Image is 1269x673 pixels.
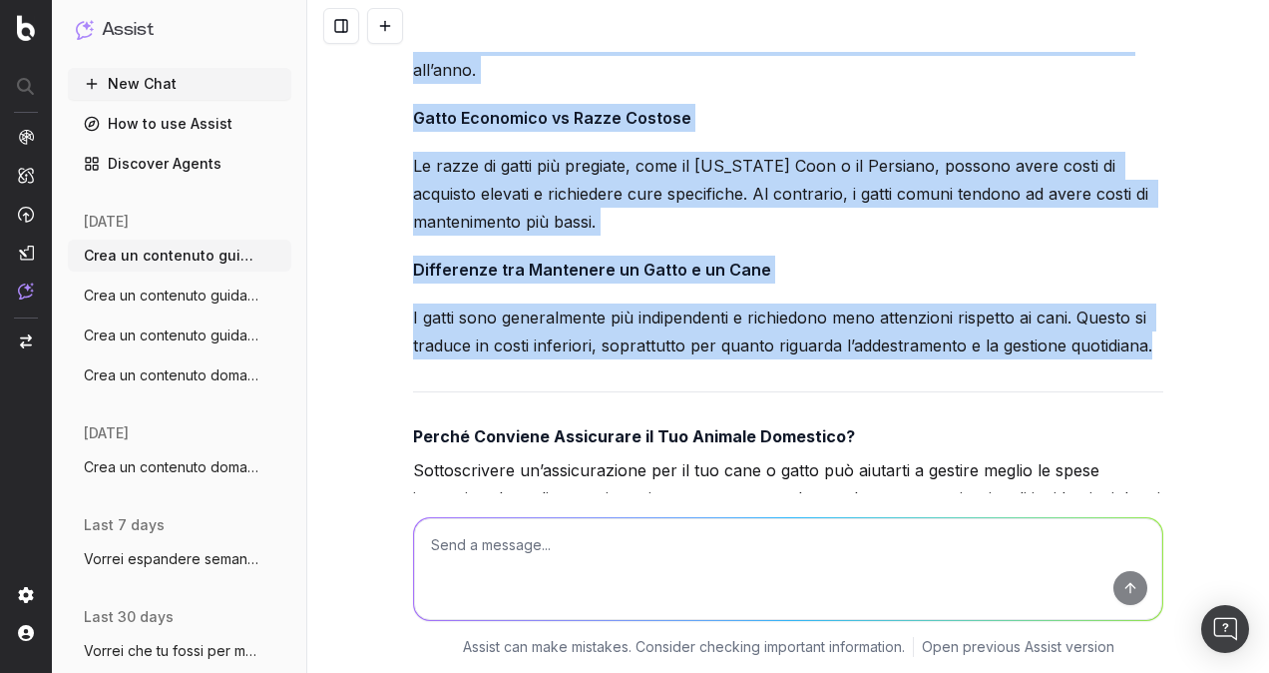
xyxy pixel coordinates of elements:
[76,16,283,44] button: Assist
[68,240,291,272] button: Crea un contenuto guida da zero ottimizz
[17,15,35,41] img: Botify logo
[84,457,259,477] span: Crea un contenuto domanda frequente da z
[102,16,154,44] h1: Assist
[68,635,291,667] button: Vorrei che tu fossi per me un esperto se
[18,129,34,145] img: Analytics
[68,359,291,391] button: Crea un contenuto domanda frequente da z
[84,212,129,232] span: [DATE]
[84,607,174,627] span: last 30 days
[68,543,291,575] button: Vorrei espandere semanticamente un argom
[18,245,34,261] img: Studio
[84,286,259,306] span: Crea un contenuto guida da zero ottimizz
[463,637,905,657] p: Assist can make mistakes. Consider checking important information.
[68,280,291,312] button: Crea un contenuto guida da zero ottimizz
[18,587,34,603] img: Setting
[413,304,1163,359] p: I gatti sono generalmente più indipendenti e richiedono meno attenzioni rispetto ai cani. Questo ...
[922,637,1114,657] a: Open previous Assist version
[68,451,291,483] button: Crea un contenuto domanda frequente da z
[413,426,855,446] strong: Perché Conviene Assicurare il Tuo Animale Domestico?
[413,260,771,280] strong: Differenze tra Mantenere un Gatto e un Cane
[68,108,291,140] a: How to use Assist
[84,326,259,345] span: Crea un contenuto guida da zero ottimizz
[413,456,1163,568] p: Sottoscrivere un’assicurazione per il tuo cane o gatto può aiutarti a gestire meglio le spese imp...
[84,549,259,569] span: Vorrei espandere semanticamente un argom
[84,423,129,443] span: [DATE]
[413,152,1163,236] p: Le razze di gatti più pregiate, come il [US_STATE] Coon o il Persiano, possono avere costi di acq...
[413,108,691,128] strong: Gatto Economico vs Razze Costose
[76,20,94,39] img: Assist
[84,641,259,661] span: Vorrei che tu fossi per me un esperto se
[20,335,32,348] img: Switch project
[84,246,259,266] span: Crea un contenuto guida da zero ottimizz
[18,206,34,223] img: Activation
[68,68,291,100] button: New Chat
[18,283,34,300] img: Assist
[68,320,291,351] button: Crea un contenuto guida da zero ottimizz
[68,148,291,180] a: Discover Agents
[1201,605,1249,653] div: Open Intercom Messenger
[84,515,165,535] span: last 7 days
[18,167,34,184] img: Intelligence
[84,365,259,385] span: Crea un contenuto domanda frequente da z
[18,625,34,641] img: My account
